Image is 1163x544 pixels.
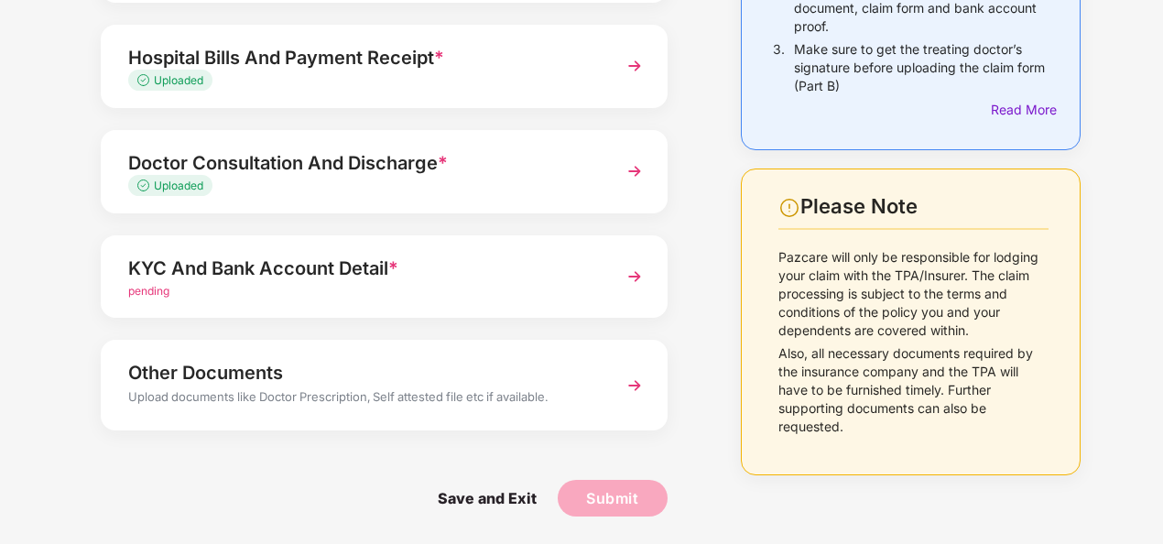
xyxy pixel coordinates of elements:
p: 3. [773,40,785,95]
div: Hospital Bills And Payment Receipt [128,43,597,72]
div: Other Documents [128,358,597,387]
img: svg+xml;base64,PHN2ZyBpZD0iTmV4dCIgeG1sbnM9Imh0dHA6Ly93d3cudzMub3JnLzIwMDAvc3ZnIiB3aWR0aD0iMzYiIG... [618,49,651,82]
img: svg+xml;base64,PHN2ZyB4bWxucz0iaHR0cDovL3d3dy53My5vcmcvMjAwMC9zdmciIHdpZHRoPSIxMy4zMzMiIGhlaWdodD... [137,74,154,86]
img: svg+xml;base64,PHN2ZyBpZD0iTmV4dCIgeG1sbnM9Imh0dHA6Ly93d3cudzMub3JnLzIwMDAvc3ZnIiB3aWR0aD0iMzYiIG... [618,155,651,188]
p: Pazcare will only be responsible for lodging your claim with the TPA/Insurer. The claim processin... [778,248,1049,340]
img: svg+xml;base64,PHN2ZyBpZD0iTmV4dCIgeG1sbnM9Imh0dHA6Ly93d3cudzMub3JnLzIwMDAvc3ZnIiB3aWR0aD0iMzYiIG... [618,369,651,402]
span: pending [128,284,169,298]
span: Uploaded [154,179,203,192]
div: Please Note [800,194,1049,219]
p: Make sure to get the treating doctor’s signature before uploading the claim form (Part B) [794,40,1049,95]
img: svg+xml;base64,PHN2ZyB4bWxucz0iaHR0cDovL3d3dy53My5vcmcvMjAwMC9zdmciIHdpZHRoPSIxMy4zMzMiIGhlaWdodD... [137,180,154,191]
button: Submit [558,480,668,517]
div: Upload documents like Doctor Prescription, Self attested file etc if available. [128,387,597,411]
p: Also, all necessary documents required by the insurance company and the TPA will have to be furni... [778,344,1049,436]
img: svg+xml;base64,PHN2ZyBpZD0iV2FybmluZ18tXzI0eDI0IiBkYXRhLW5hbWU9Ildhcm5pbmcgLSAyNHgyNCIgeG1sbnM9Im... [778,197,800,219]
span: Save and Exit [419,480,555,517]
span: Uploaded [154,73,203,87]
img: svg+xml;base64,PHN2ZyBpZD0iTmV4dCIgeG1sbnM9Imh0dHA6Ly93d3cudzMub3JnLzIwMDAvc3ZnIiB3aWR0aD0iMzYiIG... [618,260,651,293]
div: Doctor Consultation And Discharge [128,148,597,178]
div: KYC And Bank Account Detail [128,254,597,283]
div: Read More [991,100,1049,120]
